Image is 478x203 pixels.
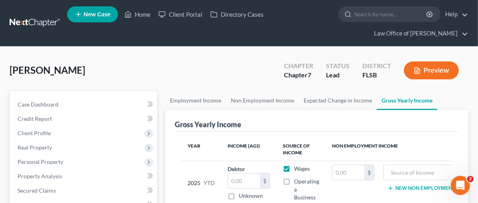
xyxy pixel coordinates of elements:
[228,165,245,173] label: Debtor
[332,165,364,180] input: 0.00
[354,7,428,22] input: Search by name...
[206,7,268,22] a: Directory Cases
[404,61,459,79] button: Preview
[181,138,221,161] th: Year
[308,71,311,79] span: 7
[18,101,58,108] span: Case Dashboard
[18,187,56,194] span: Secured Claims
[226,91,299,110] a: Non Employment Income
[377,91,437,110] a: Gross Yearly Income
[276,138,326,161] th: Source of Income
[388,165,460,180] input: Source of Income
[18,158,63,165] span: Personal Property
[326,71,350,80] div: Lead
[294,165,310,172] span: Wages
[299,91,377,110] a: Expected Change in Income
[18,115,52,122] span: Credit Report
[441,7,468,22] a: Help
[204,179,215,187] span: YTD
[175,120,241,129] div: Gross Yearly Income
[387,185,476,191] button: New Non Employment Income
[364,165,374,180] div: $
[467,176,474,182] span: 2
[11,112,157,126] a: Credit Report
[228,173,260,189] input: 0.00
[10,64,85,76] span: [PERSON_NAME]
[451,176,470,195] iframe: Intercom live chat
[362,61,391,71] div: District
[284,61,313,71] div: Chapter
[362,71,391,80] div: FLSB
[188,165,215,201] div: 2025
[326,61,350,71] div: Status
[120,7,154,22] a: Home
[11,97,157,112] a: Case Dashboard
[11,169,157,183] a: Property Analysis
[18,173,62,179] span: Property Analysis
[260,173,270,189] div: $
[221,138,276,161] th: Income (AGI)
[165,91,226,110] a: Employment Income
[284,71,313,80] div: Chapter
[11,183,157,198] a: Secured Claims
[239,192,263,200] label: Unknown
[154,7,206,22] a: Client Portal
[84,12,110,18] span: New Case
[370,26,468,41] a: Law Office of [PERSON_NAME]
[18,144,52,151] span: Real Property
[294,178,319,201] span: Operating a Business
[18,130,51,136] span: Client Profile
